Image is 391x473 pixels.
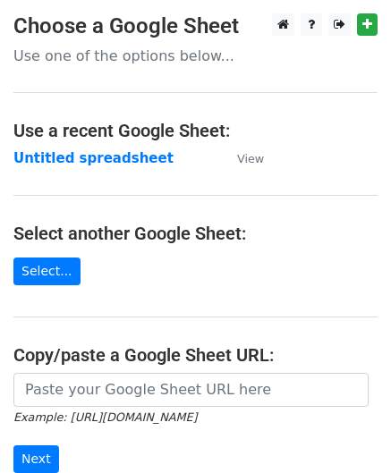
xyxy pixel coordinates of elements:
p: Use one of the options below... [13,46,378,65]
a: Select... [13,258,81,285]
small: View [237,152,264,165]
a: Untitled spreadsheet [13,150,174,166]
small: Example: [URL][DOMAIN_NAME] [13,410,197,424]
h4: Use a recent Google Sheet: [13,120,378,141]
input: Next [13,445,59,473]
input: Paste your Google Sheet URL here [13,373,369,407]
h4: Copy/paste a Google Sheet URL: [13,344,378,366]
h3: Choose a Google Sheet [13,13,378,39]
h4: Select another Google Sheet: [13,223,378,244]
a: View [219,150,264,166]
